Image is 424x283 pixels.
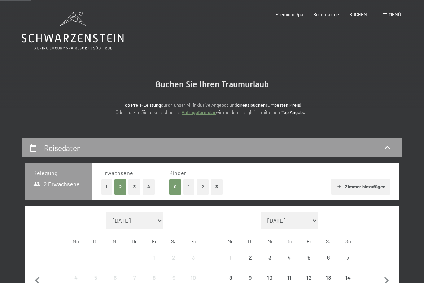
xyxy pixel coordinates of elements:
div: Anreise nicht möglich [319,248,338,267]
strong: Top Angebot. [281,109,309,115]
a: BUCHEN [349,12,367,17]
abbr: Dienstag [248,238,253,244]
button: 4 [143,179,155,194]
div: 1 [222,254,240,273]
abbr: Sonntag [345,238,351,244]
div: Anreise nicht möglich [164,248,183,267]
div: Tue Sep 02 2025 [240,248,260,267]
span: 2 Erwachsene [33,180,80,188]
button: 1 [183,179,194,194]
abbr: Mittwoch [267,238,272,244]
strong: direkt buchen [237,102,266,108]
abbr: Freitag [307,238,311,244]
div: Anreise nicht möglich [260,248,279,267]
div: 2 [241,254,259,273]
span: Menü [389,12,401,17]
div: 3 [184,254,202,273]
div: Sun Aug 03 2025 [184,248,203,267]
p: durch unser All-inklusive Angebot und zum ! Oder nutzen Sie unser schnelles wir melden uns gleich... [68,101,357,116]
span: Erwachsene [101,169,133,176]
strong: besten Preis [274,102,300,108]
abbr: Freitag [152,238,157,244]
div: Sun Sep 07 2025 [338,248,358,267]
div: Anreise nicht möglich [221,248,240,267]
h2: Reisedaten [44,143,81,152]
button: 3 [128,179,140,194]
abbr: Montag [227,238,234,244]
abbr: Donnerstag [286,238,292,244]
abbr: Donnerstag [132,238,138,244]
button: 0 [169,179,181,194]
h3: Belegung [33,169,83,177]
div: Anreise nicht möglich [338,248,358,267]
button: 1 [101,179,113,194]
abbr: Dienstag [93,238,98,244]
abbr: Montag [73,238,79,244]
div: Anreise nicht möglich [144,248,164,267]
button: 2 [197,179,209,194]
div: Sat Aug 02 2025 [164,248,183,267]
span: Buchen Sie Ihren Traumurlaub [156,79,269,90]
div: 4 [280,254,298,273]
div: Wed Sep 03 2025 [260,248,279,267]
abbr: Mittwoch [113,238,118,244]
div: Anreise nicht möglich [184,248,203,267]
div: Fri Aug 01 2025 [144,248,164,267]
div: 3 [261,254,279,273]
div: Thu Sep 04 2025 [280,248,299,267]
div: Anreise nicht möglich [240,248,260,267]
div: Fri Sep 05 2025 [299,248,319,267]
button: Zimmer hinzufügen [331,179,390,195]
div: Sat Sep 06 2025 [319,248,338,267]
span: Kinder [169,169,186,176]
button: 3 [211,179,223,194]
div: Anreise nicht möglich [299,248,319,267]
strong: Top Preis-Leistung [123,102,161,108]
div: Anreise nicht möglich [280,248,299,267]
div: 6 [319,254,337,273]
a: Bildergalerie [313,12,339,17]
div: 5 [300,254,318,273]
abbr: Samstag [326,238,331,244]
abbr: Sonntag [191,238,196,244]
button: 2 [114,179,126,194]
a: Anfrageformular [182,109,216,115]
div: 7 [339,254,357,273]
div: 2 [165,254,183,273]
div: 1 [145,254,163,273]
div: Mon Sep 01 2025 [221,248,240,267]
abbr: Samstag [171,238,176,244]
a: Premium Spa [276,12,303,17]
